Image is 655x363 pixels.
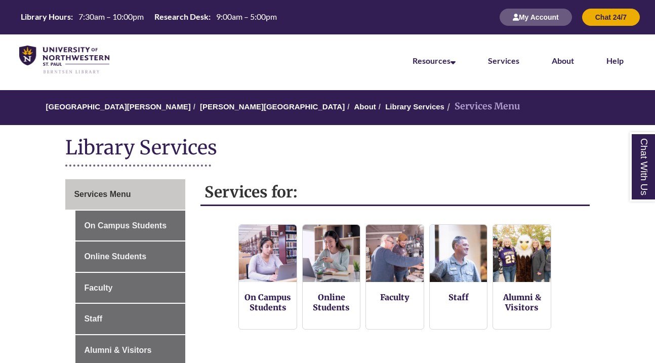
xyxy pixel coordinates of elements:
a: Resources [413,56,456,65]
h2: Services for: [200,179,590,206]
a: Online Students [313,292,350,312]
a: My Account [500,13,572,21]
a: [GEOGRAPHIC_DATA][PERSON_NAME] [46,102,191,111]
a: Chat 24/7 [582,13,640,21]
a: [PERSON_NAME][GEOGRAPHIC_DATA] [200,102,345,111]
img: On Campus Students Services [239,225,296,282]
img: Staff Services [430,225,487,282]
img: UNWSP Library Logo [19,46,109,74]
img: Alumni and Visitors Services [493,225,550,282]
img: Online Students Services [303,225,360,282]
a: On Campus Students [75,211,185,241]
span: 7:30am – 10:00pm [78,12,144,21]
a: Staff [448,292,469,302]
a: Services Menu [65,179,185,210]
a: Alumni & Visitors [503,292,541,312]
button: Chat 24/7 [582,9,640,26]
table: Hours Today [17,11,281,22]
a: On Campus Students [244,292,291,312]
button: My Account [500,9,572,26]
li: Services Menu [444,99,520,114]
a: Hours Today [17,11,281,23]
a: Services [488,56,519,65]
a: About [552,56,574,65]
a: Help [606,56,624,65]
th: Research Desk: [150,11,212,22]
a: Staff [75,304,185,334]
a: Faculty [380,292,410,302]
span: Services Menu [74,190,131,198]
img: Faculty Resources [366,225,423,282]
a: Faculty [75,273,185,303]
th: Library Hours: [17,11,74,22]
h1: Library Services [65,135,589,162]
a: Online Students [75,241,185,272]
span: 9:00am – 5:00pm [216,12,277,21]
a: About [354,102,376,111]
a: Library Services [385,102,444,111]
